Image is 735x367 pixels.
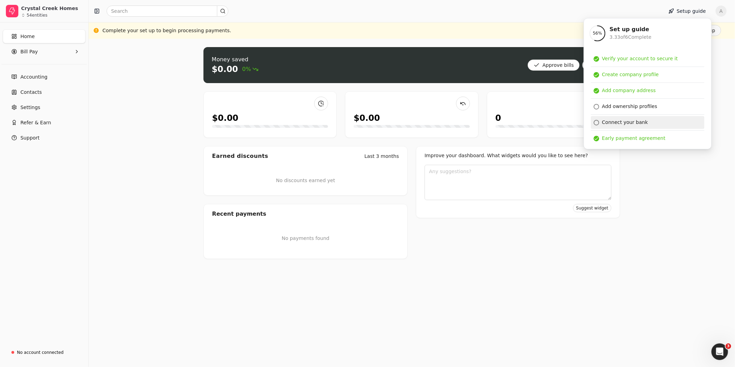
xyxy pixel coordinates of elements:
span: Bill Pay [20,48,38,55]
div: No account connected [17,349,64,356]
span: 56 % [593,30,602,36]
div: 54 entities [27,13,47,17]
span: Settings [20,104,40,111]
div: Connect your bank [602,119,648,126]
div: $0.00 [212,64,238,75]
button: Support [3,131,85,145]
button: Approve bills [528,60,580,71]
div: Recent payments [204,204,407,224]
iframe: Intercom live chat [711,343,728,360]
div: Complete your set up to begin processing payments. [102,27,231,34]
span: Contacts [20,89,42,96]
input: Search [107,6,228,17]
a: No account connected [3,346,85,359]
div: Earned discounts [212,152,268,160]
div: Add company address [602,87,656,94]
span: 0% [242,65,258,73]
div: Set up guide [610,25,652,34]
div: Create company profile [602,71,659,78]
span: Accounting [20,73,47,81]
div: $0.00 [212,112,238,124]
div: Add ownership profiles [602,103,657,110]
button: Setup guide [663,6,711,17]
div: No discounts earned yet [276,166,335,195]
a: Accounting [3,70,85,84]
div: Money saved [212,55,258,64]
div: $0.00 [354,112,380,124]
button: Pay [582,60,612,71]
a: Contacts [3,85,85,99]
span: Support [20,134,39,142]
button: Refer & Earn [3,116,85,129]
p: No payments found [212,235,399,242]
div: 0 [496,112,501,124]
div: Last 3 months [364,153,399,160]
span: Refer & Earn [20,119,51,126]
button: Suggest widget [573,204,611,212]
div: 3.33 of 6 Complete [610,34,652,41]
a: Settings [3,100,85,114]
a: Home [3,29,85,43]
button: Bill Pay [3,45,85,59]
span: Home [20,33,35,40]
div: Verify your account to secure it [602,55,678,62]
div: Improve your dashboard. What widgets would you like to see here? [425,152,611,159]
button: A [716,6,727,17]
div: Setup guide [584,18,712,149]
div: Early payment agreement [602,135,665,142]
div: Crystal Creek Homes [21,5,82,12]
span: 3 [726,343,731,349]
